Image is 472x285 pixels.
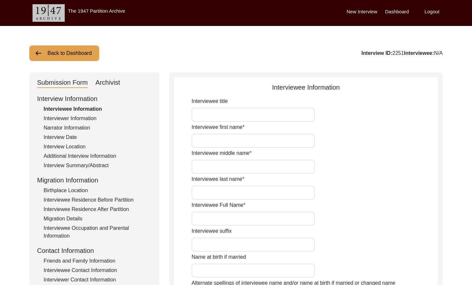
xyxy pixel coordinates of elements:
div: Narrator Information [44,124,152,132]
div: Interview Location [44,143,152,151]
label: Interviewee Full Name [192,201,245,209]
div: Friends and Family Information [44,257,152,265]
div: Interviewee Information [174,82,438,92]
div: Interview Date [44,133,152,141]
div: Contact Information [37,246,152,255]
button: Back to Dashboard [29,45,99,61]
label: Logout [425,8,439,16]
div: Additional Interview Information [44,152,152,160]
div: Interviewer Contact Information [44,276,152,284]
div: Submission Form [37,78,88,88]
label: Interviewee last name [192,175,244,183]
div: Interviewee Contact Information [44,266,152,274]
label: New Interview [347,8,377,16]
div: Birthplace Location [44,187,152,194]
div: Interviewee Residence Before Partition [44,196,152,204]
div: Migration Information [37,175,152,185]
label: Interviewee suffix [192,227,232,235]
div: Interviewee Information [44,105,152,113]
label: The 1947 Partition Archive [68,8,125,14]
div: Interviewee Residence After Partition [44,205,152,213]
label: Interviewee first name [192,123,245,131]
div: 2251 N/A [361,49,443,57]
div: Archivist [96,78,120,88]
b: Interviewee: [404,50,434,56]
img: arrow-left.png [34,49,42,57]
label: Interviewee title [192,97,228,105]
div: Migration Details [44,215,152,223]
img: header-logo.png [33,4,65,22]
b: Interview ID: [361,50,392,56]
div: Interview Information [37,94,152,104]
div: Interviewee Occupation and Parental Information [44,224,152,240]
div: Interviewer Information [44,115,152,122]
label: Dashboard [385,8,409,16]
label: Interviewee middle name [192,149,251,157]
label: Name at birth if married [192,253,246,261]
div: Interview Summary/Abstract [44,162,152,169]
